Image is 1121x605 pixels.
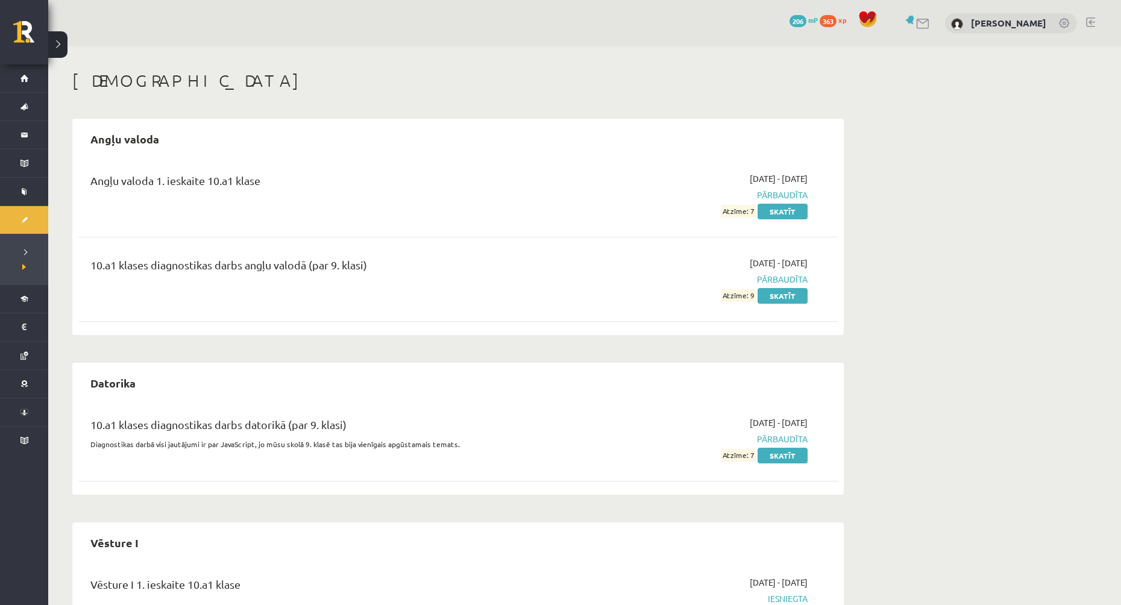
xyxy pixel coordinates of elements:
[721,289,756,302] span: Atzīme: 9
[78,125,171,153] h2: Angļu valoda
[72,71,844,91] h1: [DEMOGRAPHIC_DATA]
[750,172,808,185] span: [DATE] - [DATE]
[790,15,806,27] span: 206
[580,189,808,201] span: Pārbaudīta
[13,21,48,51] a: Rīgas 1. Tālmācības vidusskola
[758,448,808,463] a: Skatīt
[951,18,963,30] img: Ralfs Korņejevs
[90,439,562,450] p: Diagnostikas darbā visi jautājumi ir par JavaScript, jo mūsu skolā 9. klasē tas bija vienīgais ap...
[758,204,808,219] a: Skatīt
[758,288,808,304] a: Skatīt
[750,416,808,429] span: [DATE] - [DATE]
[580,273,808,286] span: Pārbaudīta
[790,15,818,25] a: 206 mP
[750,576,808,589] span: [DATE] - [DATE]
[721,205,756,218] span: Atzīme: 7
[90,416,562,439] div: 10.a1 klases diagnostikas darbs datorikā (par 9. klasi)
[580,592,808,605] span: Iesniegta
[580,433,808,445] span: Pārbaudīta
[971,17,1046,29] a: [PERSON_NAME]
[90,576,562,598] div: Vēsture I 1. ieskaite 10.a1 klase
[820,15,837,27] span: 363
[808,15,818,25] span: mP
[78,528,151,557] h2: Vēsture I
[78,369,148,397] h2: Datorika
[90,172,562,195] div: Angļu valoda 1. ieskaite 10.a1 klase
[90,257,562,279] div: 10.a1 klases diagnostikas darbs angļu valodā (par 9. klasi)
[820,15,852,25] a: 363 xp
[721,449,756,462] span: Atzīme: 7
[838,15,846,25] span: xp
[750,257,808,269] span: [DATE] - [DATE]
